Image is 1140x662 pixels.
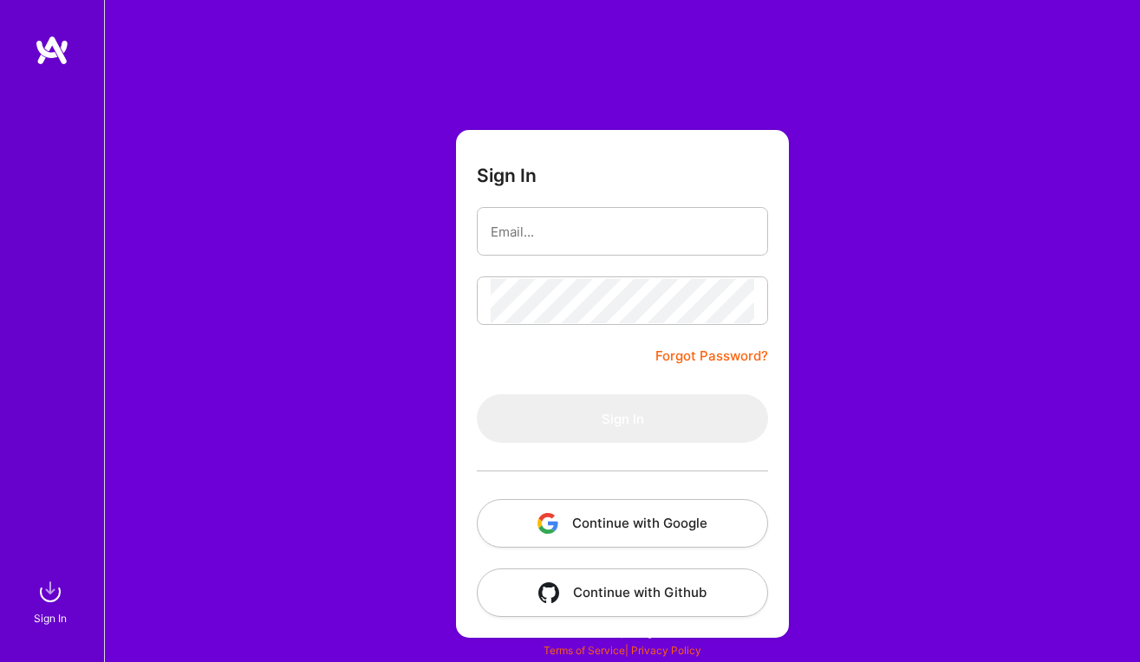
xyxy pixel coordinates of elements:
[631,644,701,657] a: Privacy Policy
[544,644,625,657] a: Terms of Service
[477,499,768,548] button: Continue with Google
[33,574,68,609] img: sign in
[35,35,69,66] img: logo
[544,644,701,657] span: |
[36,574,68,627] a: sign inSign In
[477,165,537,186] h3: Sign In
[538,582,559,603] img: icon
[655,346,768,367] a: Forgot Password?
[491,210,754,254] input: Email...
[104,610,1140,653] div: © 2025 ATeams Inc., All rights reserved.
[34,609,67,627] div: Sign In
[477,394,768,443] button: Sign In
[537,513,558,534] img: icon
[477,568,768,617] button: Continue with Github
